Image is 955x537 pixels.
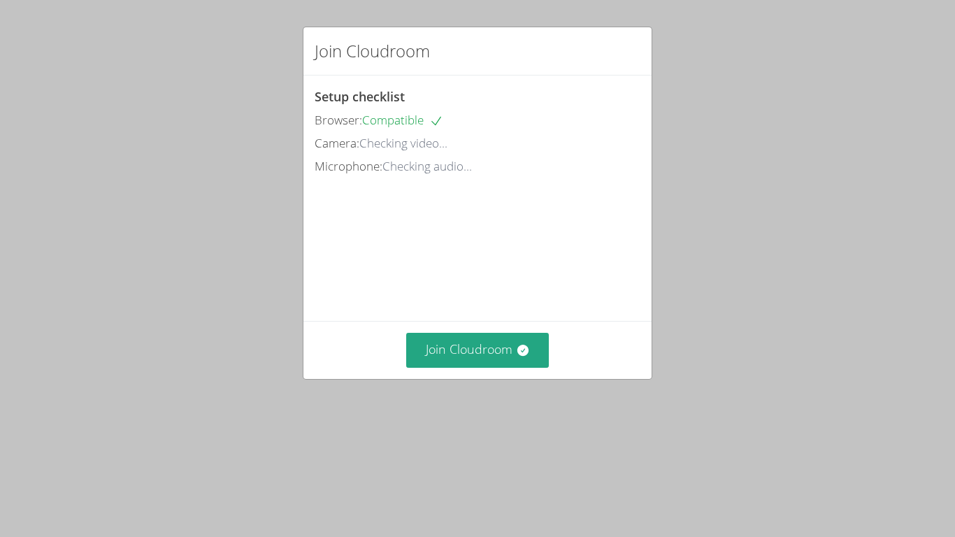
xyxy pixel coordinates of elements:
h2: Join Cloudroom [315,38,430,64]
span: Compatible [362,112,443,128]
span: Browser: [315,112,362,128]
span: Checking video... [359,135,447,151]
span: Microphone: [315,158,382,174]
span: Checking audio... [382,158,472,174]
span: Camera: [315,135,359,151]
span: Setup checklist [315,88,405,105]
button: Join Cloudroom [406,333,550,367]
